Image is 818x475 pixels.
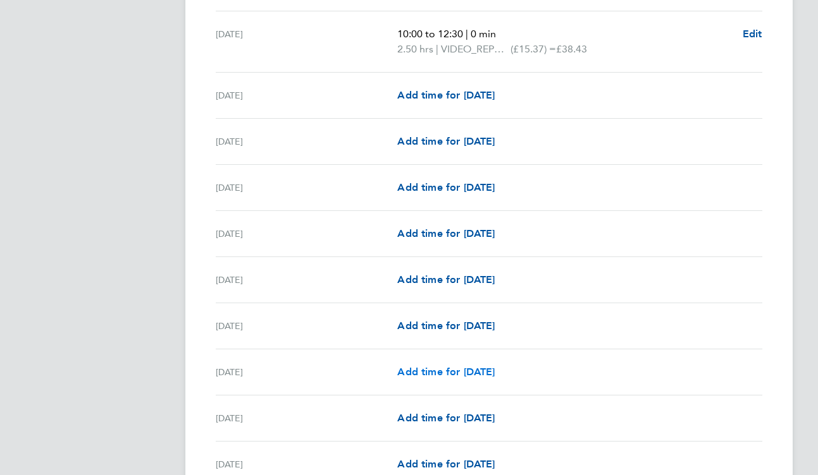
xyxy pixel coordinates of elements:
span: Add time for [DATE] [397,227,495,239]
div: [DATE] [216,27,398,57]
div: [DATE] [216,272,398,287]
a: Edit [743,27,762,42]
div: [DATE] [216,318,398,334]
span: £38.43 [556,43,587,55]
div: [DATE] [216,411,398,426]
span: Add time for [DATE] [397,458,495,470]
div: [DATE] [216,134,398,149]
span: 2.50 hrs [397,43,433,55]
span: | [466,28,468,40]
a: Add time for [DATE] [397,457,495,472]
a: Add time for [DATE] [397,318,495,334]
span: Add time for [DATE] [397,274,495,286]
span: Edit [743,28,762,40]
a: Add time for [DATE] [397,180,495,195]
a: Add time for [DATE] [397,272,495,287]
span: | [436,43,438,55]
span: Add time for [DATE] [397,89,495,101]
a: Add time for [DATE] [397,88,495,103]
span: 0 min [471,28,496,40]
span: Add time for [DATE] [397,320,495,332]
a: Add time for [DATE] [397,364,495,380]
div: [DATE] [216,364,398,380]
span: VIDEO_REPORT_SCOUTING [441,42,511,57]
span: Add time for [DATE] [397,412,495,424]
span: Add time for [DATE] [397,135,495,147]
span: Add time for [DATE] [397,366,495,378]
span: Add time for [DATE] [397,181,495,193]
a: Add time for [DATE] [397,411,495,426]
span: (£15.37) = [511,43,556,55]
div: [DATE] [216,457,398,472]
span: 10:00 to 12:30 [397,28,463,40]
a: Add time for [DATE] [397,134,495,149]
div: [DATE] [216,226,398,241]
div: [DATE] [216,88,398,103]
div: [DATE] [216,180,398,195]
a: Add time for [DATE] [397,226,495,241]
